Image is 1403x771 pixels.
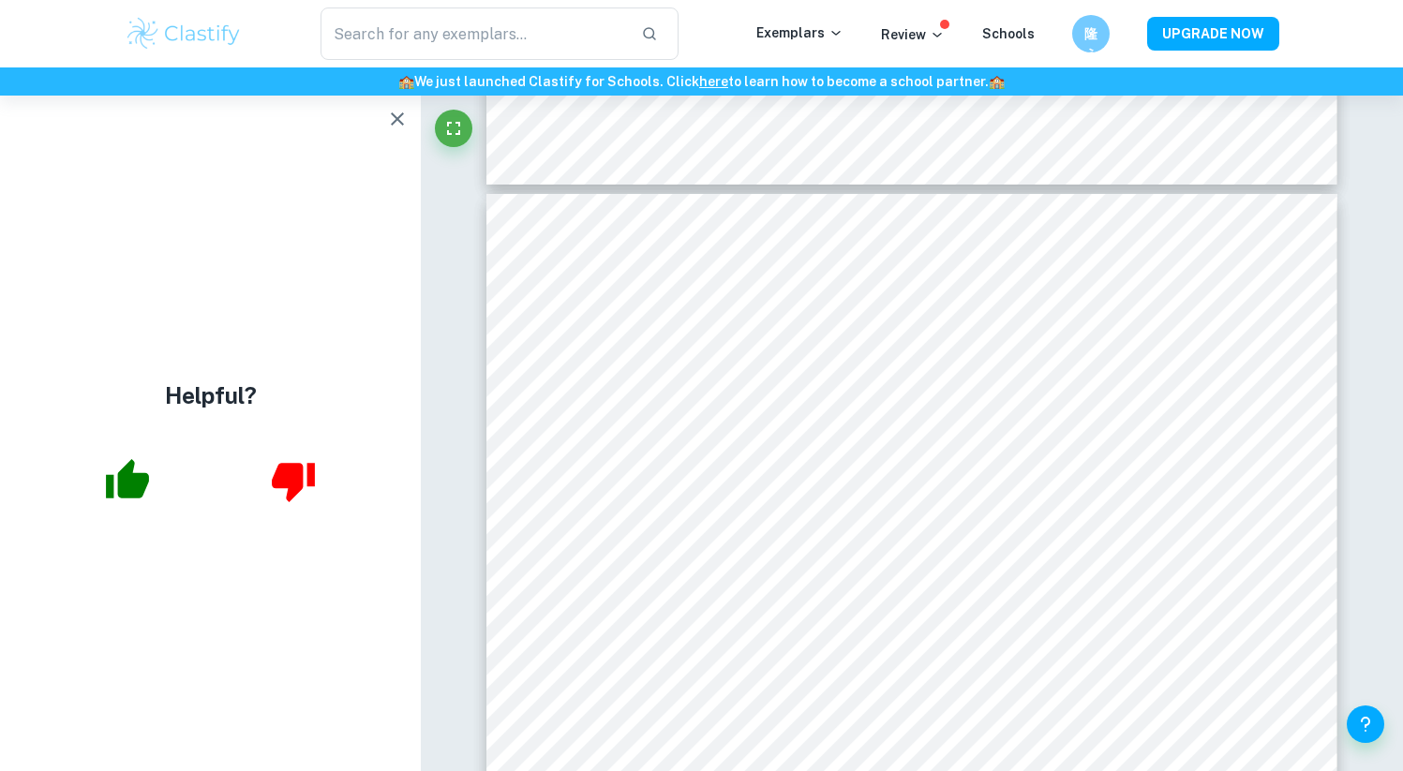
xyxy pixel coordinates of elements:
button: 隆う [1072,15,1110,52]
span: 🏫 [989,74,1005,89]
a: here [699,74,728,89]
h4: Helpful? [165,378,257,412]
button: UPGRADE NOW [1147,17,1279,51]
h6: 隆う [1080,23,1101,44]
p: Review [881,24,945,45]
input: Search for any exemplars... [321,7,627,60]
p: Exemplars [756,22,843,43]
span: 🏫 [398,74,414,89]
a: Schools [982,26,1035,41]
button: Fullscreen [435,110,472,147]
h6: We just launched Clastify for Schools. Click to learn how to become a school partner. [4,71,1399,92]
button: Help and Feedback [1347,705,1384,743]
img: Clastify logo [125,15,244,52]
